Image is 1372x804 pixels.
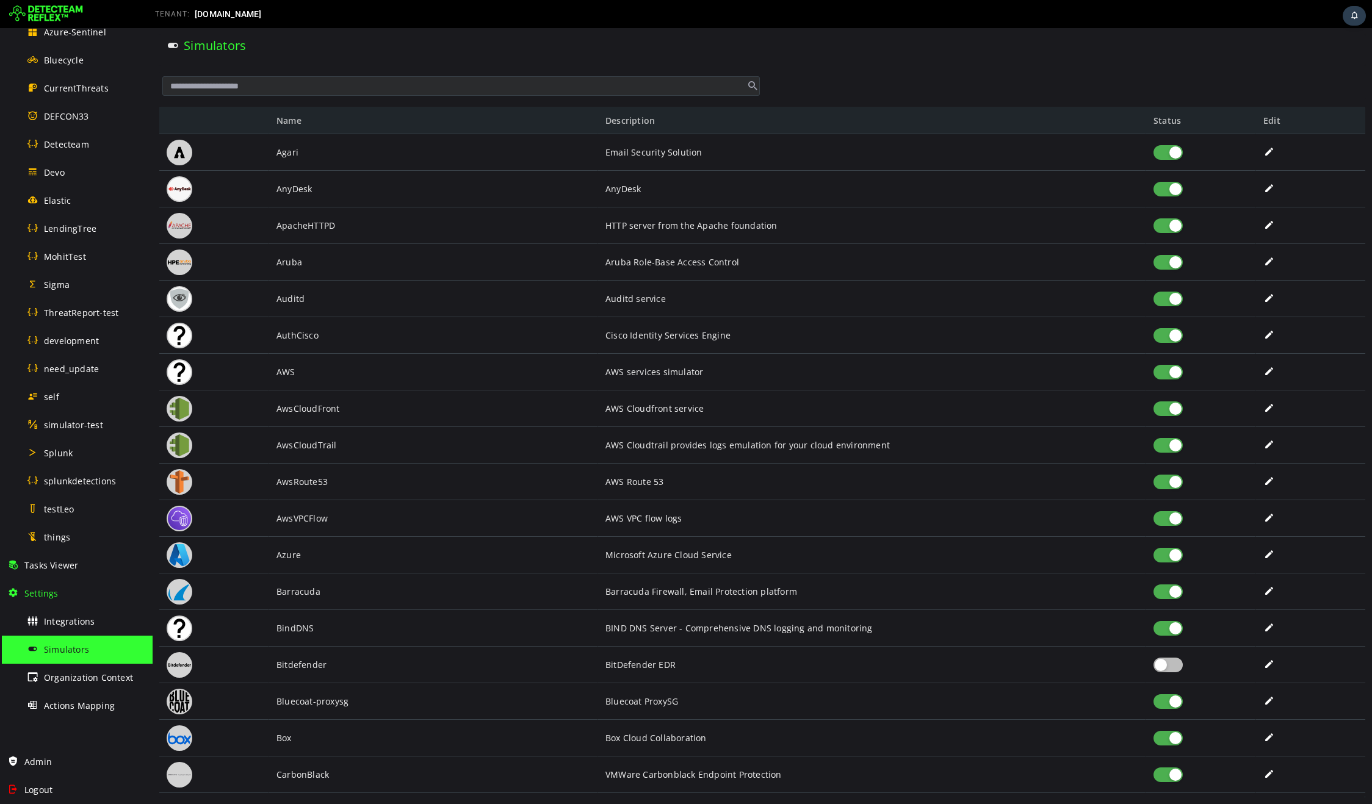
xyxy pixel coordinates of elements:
div: AuthCisco [117,289,446,326]
span: things [44,531,70,543]
span: Integrations [44,616,95,627]
div: BitDefender EDR [453,619,986,655]
img: Aruba.svg [14,221,40,247]
div: Microsoft Azure Cloud Service [453,509,986,545]
img: AwsRoute53.svg [14,441,40,467]
img: Barracuda.svg [14,551,40,576]
div: Description [446,79,994,106]
div: CarbonBlack [117,728,446,765]
span: Admin [24,756,52,767]
div: AnyDesk [117,143,446,179]
img: default.jpg [14,295,40,320]
span: Simulators [31,9,93,26]
span: MohitTest [44,251,86,262]
div: Aruba [117,216,446,253]
img: default.jpg [14,331,40,357]
img: Azure.svg [14,514,40,540]
div: BIND DNS Server - Comprehensive DNS logging and monitoring [453,582,986,619]
div: AwsCloudTrail [117,399,446,436]
img: Auditd.svg [14,258,40,284]
img: CarbonBlack.svg [14,734,40,759]
div: BindDNS [117,582,446,619]
div: AWS Cloudfront service [453,362,986,399]
span: need_update [44,363,99,375]
div: AwsVPCFlow [117,472,446,509]
div: ApacheHTTPD [117,179,446,216]
div: AWS [117,326,446,362]
span: Azure-Sentinel [44,26,106,38]
div: AnyDesk [453,143,986,179]
div: AWS Cloudtrail provides logs emulation for your cloud environment [453,399,986,436]
span: Bluecycle [44,54,84,66]
div: AwsCloudFront [117,362,446,399]
div: AwsRoute53 [117,436,446,472]
div: HTTP server from the Apache foundation [453,179,986,216]
span: simulator-test [44,419,103,431]
img: Box.svg [14,697,40,723]
span: Settings [24,587,59,599]
div: Barracuda [117,545,446,582]
div: Agari [117,106,446,143]
div: Task Notifications [1343,6,1366,26]
span: Simulators [44,644,89,655]
img: AwsCloudTrail.svg [14,404,40,430]
span: TENANT: [155,10,190,18]
div: Box [117,692,446,728]
div: Barracuda Firewall, Email Protection platform [453,545,986,582]
span: self [44,391,59,403]
span: [DOMAIN_NAME] [195,9,262,19]
img: Detecteam logo [9,4,83,24]
div: Cisco Identity Services Engine [453,289,986,326]
span: Tasks Viewer [24,559,78,571]
span: Organization Context [44,672,133,683]
span: DEFCON33 [44,110,89,122]
span: Sigma [44,279,70,290]
div: Box Cloud Collaboration [453,692,986,728]
img: ApacheHTTPD.svg [14,185,40,210]
div: AWS services simulator [453,326,986,362]
span: Detecteam [44,138,89,150]
div: Aruba Role-Base Access Control [453,216,986,253]
span: Logout [24,784,52,795]
div: Bluecoat ProxySG [453,655,986,692]
img: Agari.svg [14,112,40,137]
img: default.jpg [14,587,40,613]
span: Devo [44,167,65,178]
div: Status [994,79,1103,106]
img: AwsVPCFlow.svg [14,478,40,503]
img: Bluecoat-proxysg.svg [14,661,40,686]
div: AWS Route 53 [453,436,986,472]
span: LendingTree [44,223,96,234]
span: testLeo [44,503,74,515]
div: Cequence [117,765,446,802]
div: Auditd [117,253,446,289]
div: Azure [117,509,446,545]
img: AwsCloudFront.svg [14,368,40,393]
div: Cequence API Security Solution [453,765,986,802]
span: splunkdetections [44,475,116,487]
img: Bitdefender.svg [14,624,40,650]
div: Auditd service [453,253,986,289]
div: Email Security Solution [453,106,986,143]
div: Bluecoat-proxysg [117,655,446,692]
div: AWS VPC flow logs [453,472,986,509]
span: development [44,335,99,346]
span: Actions Mapping [44,700,115,711]
div: Edit [1103,79,1213,106]
div: Name [117,79,446,106]
img: AnyDesk.svg [14,148,40,174]
span: CurrentThreats [44,82,109,94]
span: ThreatReport-test [44,307,118,318]
div: Bitdefender [117,619,446,655]
div: VMWare Carbonblack Endpoint Protection [453,728,986,765]
span: Splunk [44,447,73,459]
span: Elastic [44,195,71,206]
